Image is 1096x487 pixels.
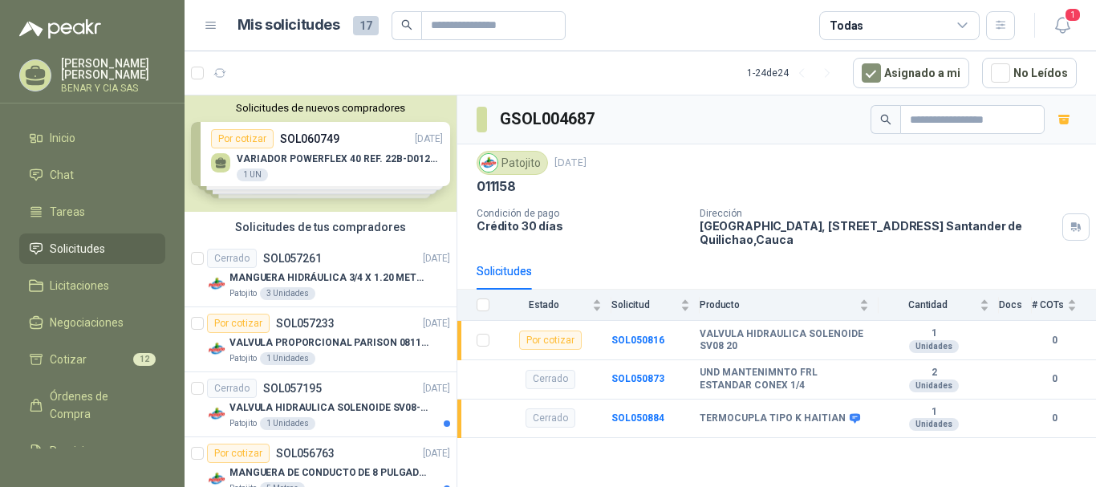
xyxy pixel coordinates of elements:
[700,367,869,392] b: UND MANTENIMNTO FRL ESTANDAR CONEX 1/4
[480,154,497,172] img: Company Logo
[19,19,101,39] img: Logo peakr
[879,299,976,310] span: Cantidad
[19,197,165,227] a: Tareas
[747,60,840,86] div: 1 - 24 de 24
[830,17,863,34] div: Todas
[260,287,315,300] div: 3 Unidades
[423,446,450,461] p: [DATE]
[19,344,165,375] a: Cotizar12
[853,58,969,88] button: Asignado a mi
[1048,11,1077,40] button: 1
[880,114,891,125] span: search
[191,102,450,114] button: Solicitudes de nuevos compradores
[999,290,1032,321] th: Docs
[50,166,74,184] span: Chat
[19,307,165,338] a: Negociaciones
[50,240,105,258] span: Solicitudes
[477,208,687,219] p: Condición de pago
[19,123,165,153] a: Inicio
[1032,299,1064,310] span: # COTs
[879,290,999,321] th: Cantidad
[229,335,429,351] p: VALVULA PROPORCIONAL PARISON 0811404612 / 4WRPEH6C4 REXROTH
[499,299,589,310] span: Estado
[229,465,429,481] p: MANGUERA DE CONDUCTO DE 8 PULGADAS DE ALAMBRE DE ACERO PU
[50,129,75,147] span: Inicio
[229,400,429,416] p: VALVULA HIDRAULICA SOLENOIDE SV08-20 REF : SV08-3B-N-24DC-DG NORMALMENTE CERRADA
[700,208,1056,219] p: Dirección
[185,212,457,242] div: Solicitudes de tus compradores
[19,381,165,429] a: Órdenes de Compra
[700,299,856,310] span: Producto
[499,290,611,321] th: Estado
[519,331,582,350] div: Por cotizar
[879,406,989,419] b: 1
[19,233,165,264] a: Solicitudes
[260,352,315,365] div: 1 Unidades
[207,314,270,333] div: Por cotizar
[982,58,1077,88] button: No Leídos
[909,379,959,392] div: Unidades
[700,412,846,425] b: TERMOCUPLA TIPO K HAITIAN
[611,412,664,424] a: SOL050884
[229,417,257,430] p: Patojito
[61,58,165,80] p: [PERSON_NAME] [PERSON_NAME]
[423,316,450,331] p: [DATE]
[19,270,165,301] a: Licitaciones
[1032,333,1077,348] b: 0
[423,251,450,266] p: [DATE]
[185,372,457,437] a: CerradoSOL057195[DATE] Company LogoVALVULA HIDRAULICA SOLENOIDE SV08-20 REF : SV08-3B-N-24DC-DG N...
[229,287,257,300] p: Patojito
[879,327,989,340] b: 1
[50,351,87,368] span: Cotizar
[229,270,429,286] p: MANGUERA HIDRÁULICA 3/4 X 1.20 METROS DE LONGITUD HR-HR-ACOPLADA
[207,249,257,268] div: Cerrado
[50,277,109,294] span: Licitaciones
[207,444,270,463] div: Por cotizar
[276,318,335,329] p: SOL057233
[909,340,959,353] div: Unidades
[477,219,687,233] p: Crédito 30 días
[276,448,335,459] p: SOL056763
[611,299,677,310] span: Solicitud
[1032,411,1077,426] b: 0
[207,274,226,294] img: Company Logo
[477,178,516,195] p: 011158
[50,388,150,423] span: Órdenes de Compra
[526,370,575,389] div: Cerrado
[700,328,869,353] b: VALVULA HIDRAULICA SOLENOIDE SV08 20
[611,335,664,346] a: SOL050816
[879,367,989,379] b: 2
[263,383,322,394] p: SOL057195
[526,408,575,428] div: Cerrado
[1064,7,1082,22] span: 1
[185,95,457,212] div: Solicitudes de nuevos compradoresPor cotizarSOL060749[DATE] VARIADOR POWERFLEX 40 REF. 22B-D012N1...
[909,418,959,431] div: Unidades
[477,151,548,175] div: Patojito
[133,353,156,366] span: 12
[260,417,315,430] div: 1 Unidades
[237,14,340,37] h1: Mis solicitudes
[61,83,165,93] p: BENAR Y CIA SAS
[477,262,532,280] div: Solicitudes
[50,203,85,221] span: Tareas
[229,352,257,365] p: Patojito
[263,253,322,264] p: SOL057261
[50,314,124,331] span: Negociaciones
[554,156,587,171] p: [DATE]
[19,436,165,466] a: Remisiones
[207,404,226,424] img: Company Logo
[207,339,226,359] img: Company Logo
[50,442,109,460] span: Remisiones
[700,290,879,321] th: Producto
[353,16,379,35] span: 17
[611,290,700,321] th: Solicitud
[185,242,457,307] a: CerradoSOL057261[DATE] Company LogoMANGUERA HIDRÁULICA 3/4 X 1.20 METROS DE LONGITUD HR-HR-ACOPLA...
[1032,371,1077,387] b: 0
[700,219,1056,246] p: [GEOGRAPHIC_DATA], [STREET_ADDRESS] Santander de Quilichao , Cauca
[19,160,165,190] a: Chat
[611,373,664,384] a: SOL050873
[423,381,450,396] p: [DATE]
